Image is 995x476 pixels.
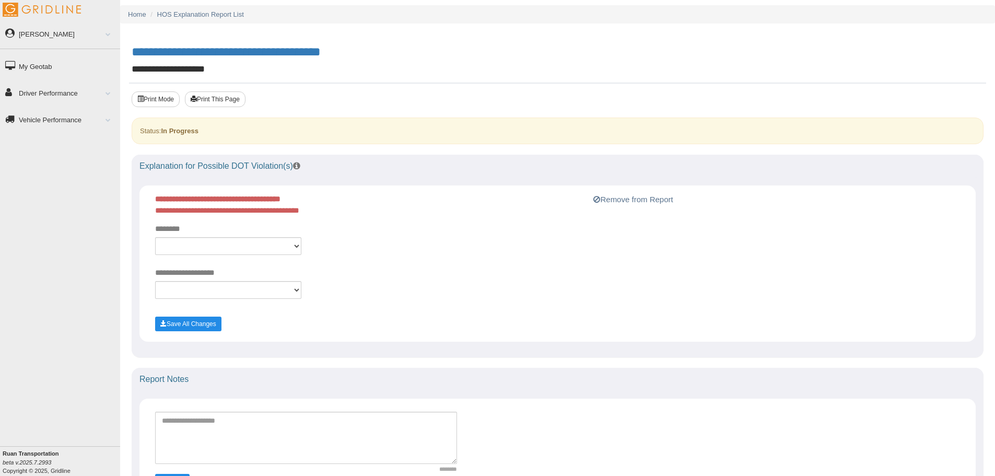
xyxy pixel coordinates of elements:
[161,127,198,135] strong: In Progress
[3,459,51,466] i: beta v.2025.7.2993
[3,450,59,457] b: Ruan Transportation
[157,10,244,18] a: HOS Explanation Report List
[132,91,180,107] button: Print Mode
[3,449,120,475] div: Copyright © 2025, Gridline
[132,118,984,144] div: Status:
[155,317,221,331] button: Save
[132,368,984,391] div: Report Notes
[132,155,984,178] div: Explanation for Possible DOT Violation(s)
[3,3,81,17] img: Gridline
[128,10,146,18] a: Home
[185,91,245,107] button: Print This Page
[590,193,676,206] button: Remove from Report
